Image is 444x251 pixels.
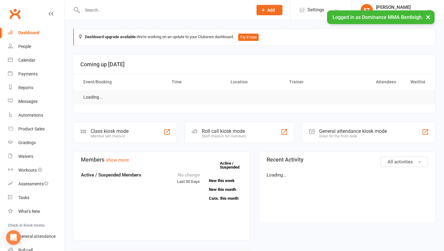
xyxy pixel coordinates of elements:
[18,154,33,159] div: Waivers
[238,34,259,41] button: Try it now
[376,10,427,16] div: Dominance MMA Bentleigh
[106,157,129,163] a: show more
[209,187,242,191] a: New this month
[423,10,434,24] button: ×
[7,6,23,21] a: Clubworx
[18,181,49,186] div: Assessments
[257,5,282,15] button: Add
[18,126,45,131] div: Product Sales
[376,5,427,10] div: [PERSON_NAME]
[73,29,435,46] div: We're working on an update to your Clubworx dashboard.
[6,230,21,245] div: Open Intercom Messenger
[267,171,428,179] p: Loading...
[202,128,246,134] div: Roll call kiosk mode
[8,205,64,218] a: What's New
[267,157,428,163] h3: Recent Activity
[8,26,64,40] a: Dashboard
[380,157,428,167] button: All activities
[343,74,402,90] th: Attendees
[220,157,247,174] a: Active / Suspended
[78,74,166,90] th: Event/Booking
[80,61,428,67] h3: Coming up [DATE]
[8,53,64,67] a: Calendar
[8,108,64,122] a: Automations
[8,122,64,136] a: Product Sales
[177,171,200,185] div: Last 30 Days
[18,195,29,200] div: Tasks
[319,128,387,134] div: General attendance kiosk mode
[8,230,64,243] a: General attendance kiosk mode
[18,30,39,35] div: Dashboard
[166,74,225,90] th: Time
[8,163,64,177] a: Workouts
[18,209,40,214] div: What's New
[267,8,275,13] span: Add
[18,140,36,145] div: Gradings
[81,157,242,163] h3: Members
[80,6,249,14] input: Search...
[8,40,64,53] a: People
[209,196,242,200] a: Canx. this month
[284,74,343,90] th: Trainer
[91,134,129,138] div: Member self check-in
[8,177,64,191] a: Assessments
[402,74,431,90] th: Waitlist
[8,191,64,205] a: Tasks
[177,171,200,179] div: No change
[18,99,38,104] div: Messages
[8,81,64,95] a: Reports
[18,71,38,76] div: Payments
[308,3,324,17] span: Settings
[18,113,43,118] div: Automations
[361,4,373,16] div: ET
[81,172,141,178] strong: Active / Suspended Members
[209,179,242,183] a: New this week
[8,95,64,108] a: Messages
[333,14,423,20] span: Logged in as Dominance MMA Bentleigh.
[18,44,31,49] div: People
[18,168,37,173] div: Workouts
[8,150,64,163] a: Waivers
[8,67,64,81] a: Payments
[202,134,246,138] div: Staff check-in for members
[388,159,413,165] span: All activities
[18,85,33,90] div: Reports
[319,134,387,138] div: Great for the front desk
[8,136,64,150] a: Gradings
[225,74,284,90] th: Location
[91,128,129,134] div: Class kiosk mode
[85,35,137,39] strong: Dashboard upgrade available:
[78,90,108,104] td: Loading...
[18,58,35,63] div: Calendar
[18,234,56,239] div: General attendance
